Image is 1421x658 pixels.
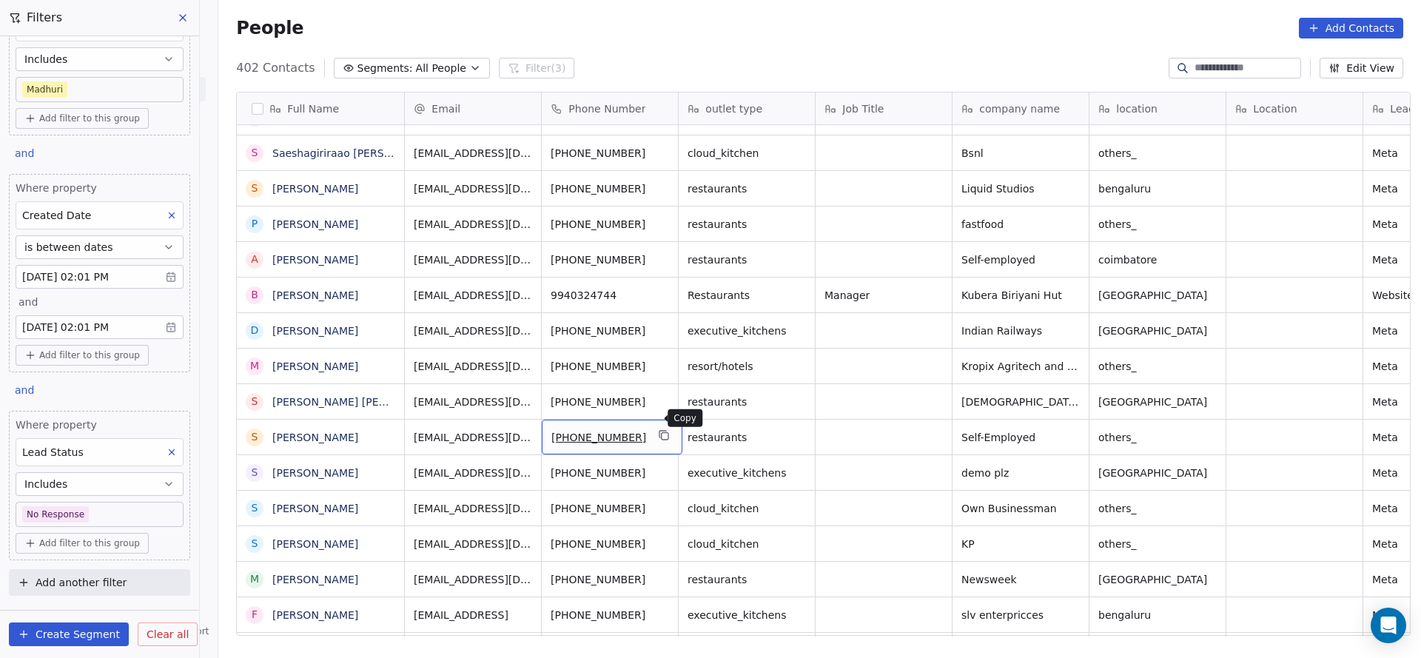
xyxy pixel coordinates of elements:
[961,252,1080,267] span: Self-employed
[252,252,259,267] div: A
[1089,93,1226,124] div: location
[357,61,413,76] span: Segments:
[688,572,806,587] span: restaurants
[688,323,806,338] span: executive_kitchens
[431,101,460,116] span: Email
[551,608,669,622] span: [PHONE_NUMBER]
[1098,323,1217,338] span: [GEOGRAPHIC_DATA]
[551,537,669,551] span: [PHONE_NUMBER]
[272,432,358,443] a: [PERSON_NAME]
[252,429,258,445] div: S
[961,395,1080,409] span: [DEMOGRAPHIC_DATA] Builders and Developers
[414,395,532,409] span: [EMAIL_ADDRESS][DOMAIN_NAME]
[237,93,404,124] div: Full Name
[1098,395,1217,409] span: [GEOGRAPHIC_DATA]
[688,252,806,267] span: restaurants
[250,571,259,587] div: M
[272,538,358,550] a: [PERSON_NAME]
[961,288,1080,303] span: Kubera Biriyani Hut
[688,466,806,480] span: executive_kitchens
[551,501,669,516] span: [PHONE_NUMBER]
[252,607,258,622] div: F
[272,503,358,514] a: [PERSON_NAME]
[961,608,1080,622] span: slv enterpricces
[1098,572,1217,587] span: [GEOGRAPHIC_DATA]
[272,325,358,337] a: [PERSON_NAME]
[551,323,669,338] span: [PHONE_NUMBER]
[551,395,669,409] span: [PHONE_NUMBER]
[542,93,678,124] div: Phone Number
[679,93,815,124] div: outlet type
[688,146,806,161] span: cloud_kitchen
[1098,359,1217,374] span: others_
[414,572,532,587] span: [EMAIL_ADDRESS][DOMAIN_NAME]
[688,430,806,445] span: restaurants
[1299,18,1403,38] button: Add Contacts
[1098,608,1217,622] span: bengaluru
[287,101,339,116] span: Full Name
[251,323,259,338] div: D
[252,394,258,409] div: S
[551,181,669,196] span: [PHONE_NUMBER]
[551,217,669,232] span: [PHONE_NUMBER]
[252,181,258,196] div: S
[688,608,806,622] span: executive_kitchens
[961,466,1080,480] span: demo plz
[961,217,1080,232] span: fastfood
[688,359,806,374] span: resort/hotels
[551,572,669,587] span: [PHONE_NUMBER]
[816,93,952,124] div: Job Title
[961,537,1080,551] span: KP
[272,254,358,266] a: [PERSON_NAME]
[961,359,1080,374] span: Kropix Agritech and export
[842,101,884,116] span: Job Title
[416,61,466,76] span: All People
[414,181,532,196] span: [EMAIL_ADDRESS][DOMAIN_NAME]
[551,146,669,161] span: [PHONE_NUMBER]
[824,288,943,303] span: Manager
[1320,58,1403,78] button: Edit View
[414,288,532,303] span: [EMAIL_ADDRESS][DOMAIN_NAME]
[688,395,806,409] span: restaurants
[405,93,541,124] div: Email
[272,396,448,408] a: [PERSON_NAME] [PERSON_NAME]
[961,430,1080,445] span: Self-Employed
[1098,466,1217,480] span: [GEOGRAPHIC_DATA]
[961,146,1080,161] span: Bsnl
[551,288,669,303] span: 9940324744
[705,101,762,116] span: outlet type
[551,359,669,374] span: [PHONE_NUMBER]
[236,17,303,39] span: People
[961,323,1080,338] span: Indian Railways
[1226,93,1363,124] div: Location
[252,465,258,480] div: S
[272,218,358,230] a: [PERSON_NAME]
[414,146,532,161] span: [EMAIL_ADDRESS][DOMAIN_NAME]
[961,572,1080,587] span: Newsweek
[1098,146,1217,161] span: others_
[979,101,1060,116] span: company name
[414,217,532,232] span: [EMAIL_ADDRESS][DOMAIN_NAME]
[688,501,806,516] span: cloud_kitchen
[961,181,1080,196] span: Liquid Studios
[1098,252,1217,267] span: coimbatore
[551,466,669,480] span: [PHONE_NUMBER]
[953,93,1089,124] div: company name
[236,59,315,77] span: 402 Contacts
[568,101,645,116] span: Phone Number
[688,537,806,551] span: cloud_kitchen
[1371,608,1406,643] div: Open Intercom Messenger
[252,536,258,551] div: S
[1098,537,1217,551] span: others_
[1098,181,1217,196] span: bengaluru
[250,358,259,374] div: M
[414,359,532,374] span: [EMAIL_ADDRESS][DOMAIN_NAME]
[272,147,439,159] a: Saeshagiriraao [PERSON_NAME]
[252,500,258,516] div: S
[252,287,259,303] div: B
[961,501,1080,516] span: Own Businessman
[551,430,646,445] span: [PHONE_NUMBER]
[414,466,532,480] span: [EMAIL_ADDRESS][DOMAIN_NAME]
[1098,430,1217,445] span: others_
[1098,501,1217,516] span: others_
